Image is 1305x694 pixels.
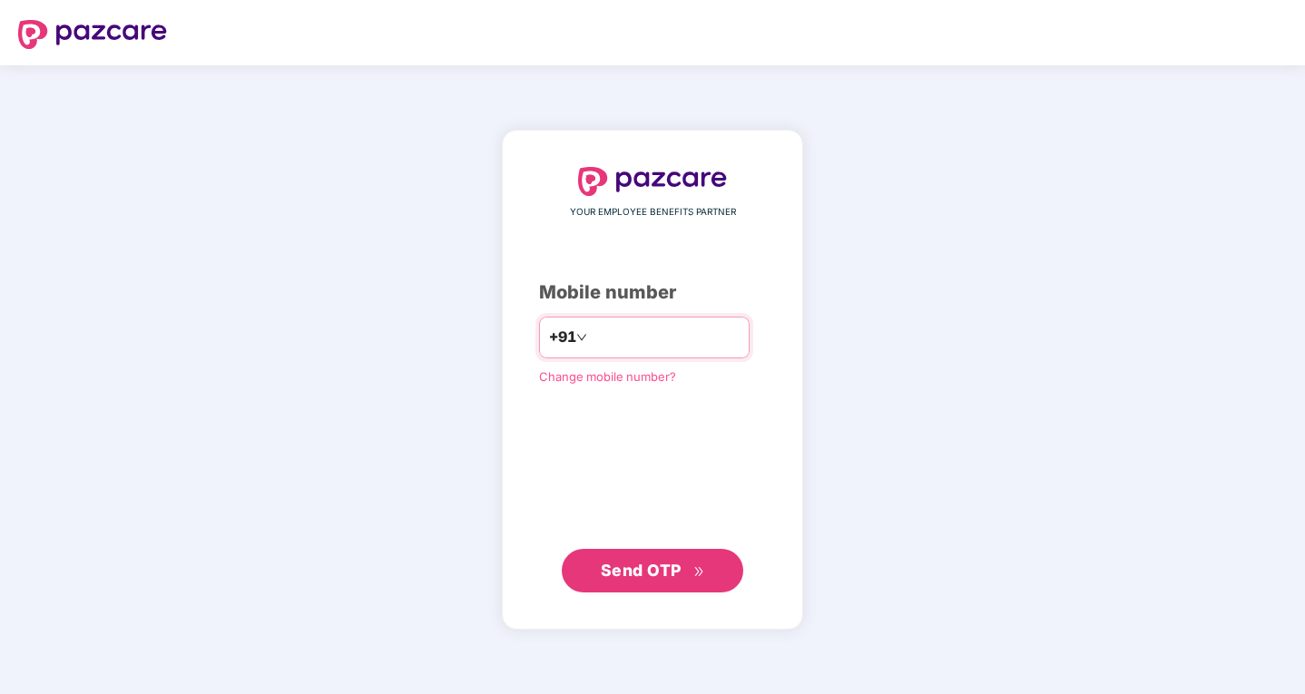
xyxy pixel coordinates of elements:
[570,205,736,220] span: YOUR EMPLOYEE BENEFITS PARTNER
[693,566,705,578] span: double-right
[578,167,727,196] img: logo
[549,326,576,348] span: +91
[539,279,766,307] div: Mobile number
[576,332,587,343] span: down
[562,549,743,592] button: Send OTPdouble-right
[601,561,682,580] span: Send OTP
[18,20,167,49] img: logo
[539,369,676,384] a: Change mobile number?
